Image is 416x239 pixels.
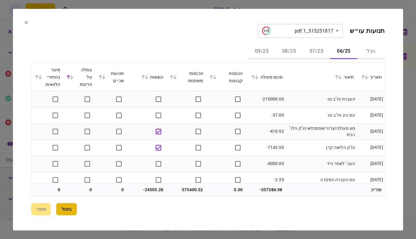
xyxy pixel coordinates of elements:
[285,124,357,140] td: סוג פעולה/צרור/אסמכתא הו"ק הלו ' רבית
[130,73,163,81] div: הוצאות
[288,73,354,81] div: תיאור
[206,184,246,196] td: 0.00
[330,44,357,59] button: 06/25
[127,184,166,196] td: -24505.28
[357,91,384,107] td: [DATE]
[209,70,243,84] div: הכנסות קבועות
[98,70,123,84] div: תנועות אכ״ם
[350,27,385,35] h2: תנועות עו״ש
[63,184,95,196] td: 0
[169,70,203,84] div: הכנסות משתנות
[285,172,357,188] td: עמ העברה הפקדה
[285,140,357,156] td: הו"ק הלואה קרן
[246,140,285,156] td: -7143.00
[357,172,384,188] td: [DATE]
[56,203,77,215] button: ביטול
[357,107,384,124] td: [DATE]
[285,91,357,107] td: העברת זה"ב נט
[32,184,63,196] td: 0
[249,73,282,81] div: סכום פעולה
[246,156,285,172] td: -4000.00
[285,156,357,172] td: העב ' לאחר נייד
[166,184,206,196] td: 575600.52
[66,66,92,88] div: עמלה על חריגות
[248,44,275,59] button: 09/25
[246,184,285,196] td: -557386.98
[303,44,330,59] button: 07/25
[262,26,333,35] div: 515251817_1.pdf
[285,107,357,124] td: עמ.הע.זה"ב נט
[357,140,384,156] td: [DATE]
[357,44,385,59] button: הכל
[357,184,384,196] td: סה״כ
[246,124,285,140] td: -410.92
[264,29,269,33] text: 1/3
[357,124,384,140] td: [DATE]
[95,184,127,196] td: 0
[275,44,303,59] button: 08/25
[360,73,381,81] div: תאריך
[35,66,60,88] div: פיגור בהחזרי הלוואות
[246,107,285,124] td: -37.00
[246,172,285,188] td: -2.55
[246,91,285,107] td: -210000.00
[357,156,384,172] td: [DATE]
